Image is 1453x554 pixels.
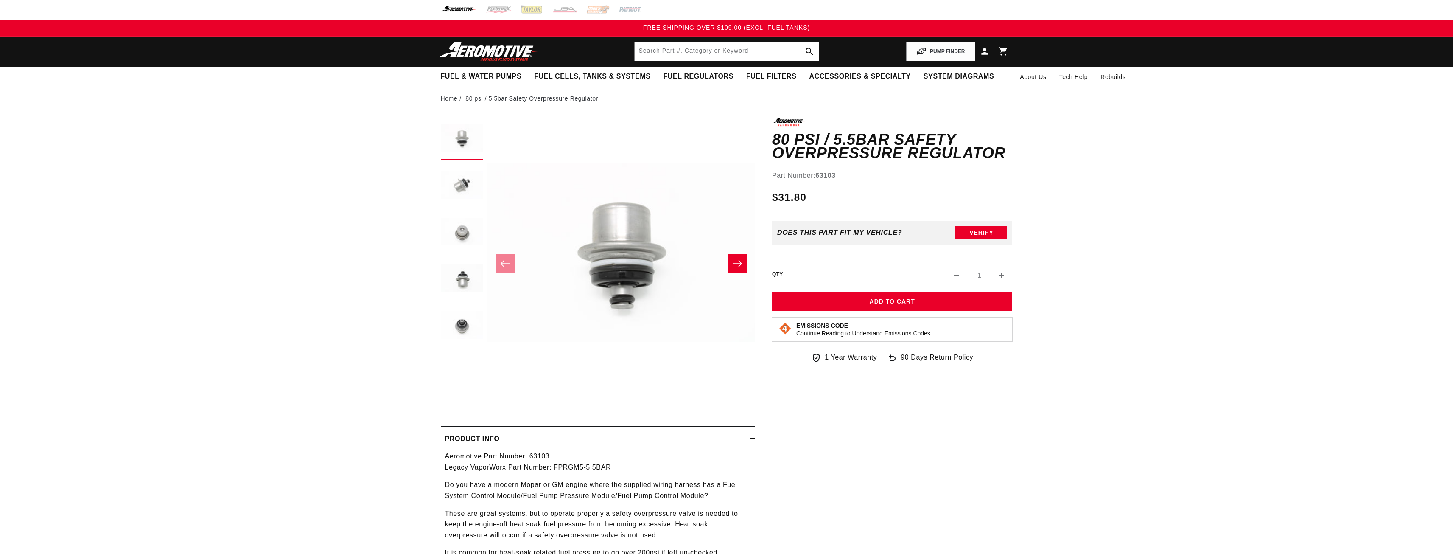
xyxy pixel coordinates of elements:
[1020,73,1046,80] span: About Us
[772,292,1013,311] button: Add to Cart
[924,72,994,81] span: System Diagrams
[534,72,650,81] span: Fuel Cells, Tanks & Systems
[796,329,930,337] p: Continue Reading to Understand Emissions Codes
[445,451,751,472] p: Aeromotive Part Number: 63103 Legacy VaporWorx Part Number: FPRGM5-5.5BAR
[901,352,973,371] span: 90 Days Return Policy
[445,433,500,444] h2: Product Info
[441,211,483,254] button: Load image 3 in gallery view
[778,322,792,335] img: Emissions code
[955,226,1007,239] button: Verify
[906,42,975,61] button: PUMP FINDER
[803,67,917,87] summary: Accessories & Specialty
[1059,72,1088,82] span: Tech Help
[772,271,783,278] label: QTY
[441,118,755,409] media-gallery: Gallery Viewer
[772,170,1013,181] div: Part Number:
[1094,67,1132,87] summary: Rebuilds
[465,94,598,103] li: 80 psi / 5.5bar Safety Overpressure Regulator
[441,165,483,207] button: Load image 2 in gallery view
[917,67,1000,87] summary: System Diagrams
[441,72,522,81] span: Fuel & Water Pumps
[777,229,902,236] div: Does This part fit My vehicle?
[643,24,810,31] span: FREE SHIPPING OVER $109.00 (EXCL. FUEL TANKS)
[811,352,877,363] a: 1 Year Warranty
[434,67,528,87] summary: Fuel & Water Pumps
[441,305,483,347] button: Load image 5 in gallery view
[445,508,751,541] p: These are great systems, but to operate properly a safety overpressure valve is needed to keep th...
[772,190,806,205] span: $31.80
[772,133,1013,160] h1: 80 psi / 5.5bar Safety Overpressure Regulator
[740,67,803,87] summary: Fuel Filters
[441,94,1013,103] nav: breadcrumbs
[657,67,739,87] summary: Fuel Regulators
[800,42,819,61] button: search button
[746,72,797,81] span: Fuel Filters
[796,322,848,329] strong: Emissions Code
[441,427,755,451] summary: Product Info
[796,322,930,337] button: Emissions CodeContinue Reading to Understand Emissions Codes
[635,42,819,61] input: Search by Part Number, Category or Keyword
[1100,72,1125,82] span: Rebuilds
[1013,67,1053,87] a: About Us
[809,72,911,81] span: Accessories & Specialty
[663,72,733,81] span: Fuel Regulators
[441,258,483,301] button: Load image 4 in gallery view
[887,352,973,371] a: 90 Days Return Policy
[728,254,747,273] button: Slide right
[437,42,543,62] img: Aeromotive
[1053,67,1095,87] summary: Tech Help
[441,118,483,160] button: Load image 1 in gallery view
[441,94,458,103] a: Home
[825,352,877,363] span: 1 Year Warranty
[445,479,751,501] p: Do you have a modern Mopar or GM engine where the supplied wiring harness has a Fuel System Contr...
[528,67,657,87] summary: Fuel Cells, Tanks & Systems
[815,172,836,179] strong: 63103
[496,254,515,273] button: Slide left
